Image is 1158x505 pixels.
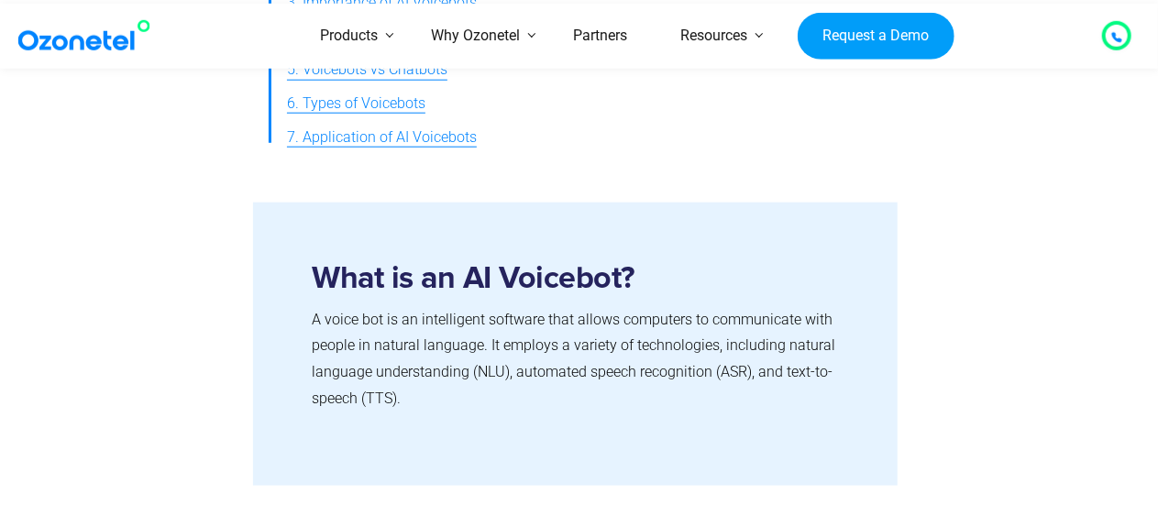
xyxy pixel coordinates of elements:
[312,311,835,407] span: A voice bot is an intelligent software that allows computers to communicate with people in natura...
[547,4,655,69] a: Partners
[287,53,447,87] a: 5. Voicebots vs Chatbots
[287,91,425,117] span: 6. Types of Voicebots
[287,121,477,155] a: 7. Application of AI Voicebots
[405,4,547,69] a: Why Ozonetel
[287,87,425,121] a: 6. Types of Voicebots
[287,125,477,151] span: 7. Application of AI Voicebots
[287,57,447,83] span: 5. Voicebots vs Chatbots
[294,4,405,69] a: Products
[798,12,954,60] a: Request a Demo
[655,4,775,69] a: Resources
[312,263,635,294] strong: What is an AI Voicebot?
